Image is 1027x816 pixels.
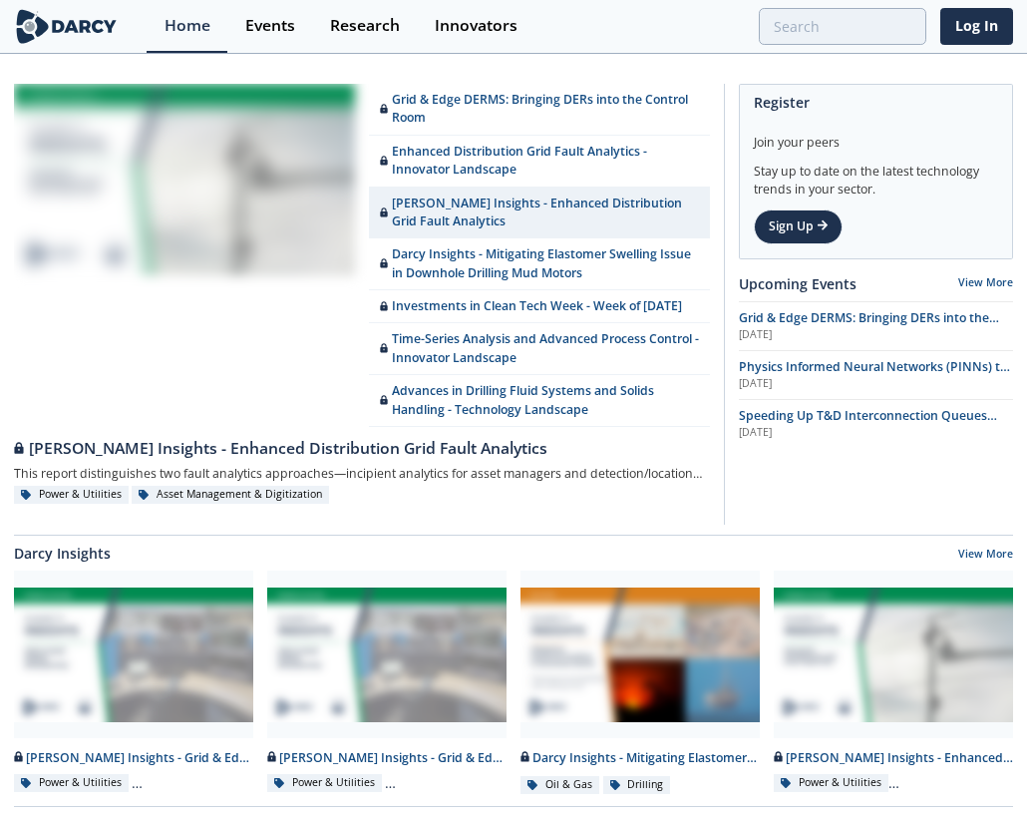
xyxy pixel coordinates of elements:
[14,461,710,486] div: This report distinguishes two fault analytics approaches—incipient analytics for asset managers a...
[603,776,671,794] div: Drilling
[7,571,260,795] a: Darcy Insights - Grid & Edge DERMS Integration preview [PERSON_NAME] Insights - Grid & Edge DERMS...
[958,275,1013,289] a: View More
[267,774,382,792] div: Power & Utilities
[369,136,710,188] a: Enhanced Distribution Grid Fault Analytics - Innovator Landscape
[369,375,710,427] a: Advances in Drilling Fluid Systems and Solids Handling - Technology Landscape
[759,8,926,45] input: Advanced Search
[330,18,400,34] div: Research
[754,209,843,243] a: Sign Up
[739,309,999,344] span: Grid & Edge DERMS: Bringing DERs into the Control Room
[739,327,1013,343] div: [DATE]
[513,571,767,795] a: Darcy Insights - Mitigating Elastomer Swelling Issue in Downhole Drilling Mud Motors preview Darc...
[774,774,888,792] div: Power & Utilities
[435,18,517,34] div: Innovators
[739,309,1013,343] a: Grid & Edge DERMS: Bringing DERs into the Control Room [DATE]
[520,776,599,794] div: Oil & Gas
[369,290,710,323] a: Investments in Clean Tech Week - Week of [DATE]
[132,486,329,504] div: Asset Management & Digitization
[739,407,997,442] span: Speeding Up T&D Interconnection Queues with Enhanced Software Solutions
[369,188,710,239] a: [PERSON_NAME] Insights - Enhanced Distribution Grid Fault Analytics
[739,407,1013,441] a: Speeding Up T&D Interconnection Queues with Enhanced Software Solutions [DATE]
[774,749,1013,767] div: [PERSON_NAME] Insights - Enhanced Distribution Grid Fault Analytics
[14,749,253,767] div: [PERSON_NAME] Insights - Grid & Edge DERMS Integration
[520,749,760,767] div: Darcy Insights - Mitigating Elastomer Swelling Issue in Downhole Drilling Mud Motors
[754,120,998,152] div: Join your peers
[958,547,1013,565] a: View More
[739,273,856,294] a: Upcoming Events
[165,18,210,34] div: Home
[14,774,129,792] div: Power & Utilities
[14,427,710,461] a: [PERSON_NAME] Insights - Enhanced Distribution Grid Fault Analytics
[380,91,700,128] div: Grid & Edge DERMS: Bringing DERs into the Control Room
[369,84,710,136] a: Grid & Edge DERMS: Bringing DERs into the Control Room
[739,425,1013,441] div: [DATE]
[369,323,710,375] a: Time-Series Analysis and Advanced Process Control - Innovator Landscape
[245,18,295,34] div: Events
[940,8,1013,45] a: Log In
[739,376,1013,392] div: [DATE]
[14,437,710,461] div: [PERSON_NAME] Insights - Enhanced Distribution Grid Fault Analytics
[267,749,507,767] div: [PERSON_NAME] Insights - Grid & Edge DERMS Consolidated Deck
[369,238,710,290] a: Darcy Insights - Mitigating Elastomer Swelling Issue in Downhole Drilling Mud Motors
[739,358,1010,393] span: Physics Informed Neural Networks (PINNs) to Accelerate Subsurface Scenario Analysis
[14,9,119,44] img: logo-wide.svg
[14,486,129,504] div: Power & Utilities
[767,571,1020,795] a: Darcy Insights - Enhanced Distribution Grid Fault Analytics preview [PERSON_NAME] Insights - Enha...
[943,736,1007,796] iframe: chat widget
[260,571,513,795] a: Darcy Insights - Grid & Edge DERMS Consolidated Deck preview [PERSON_NAME] Insights - Grid & Edge...
[14,543,111,564] a: Darcy Insights
[754,85,998,120] div: Register
[754,152,998,199] div: Stay up to date on the latest technology trends in your sector.
[739,358,1013,392] a: Physics Informed Neural Networks (PINNs) to Accelerate Subsurface Scenario Analysis [DATE]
